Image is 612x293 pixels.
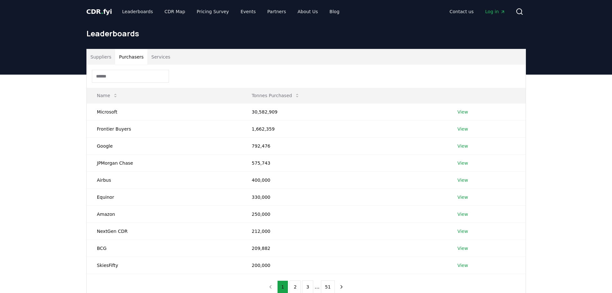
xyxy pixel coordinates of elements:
[457,211,468,217] a: View
[457,228,468,234] a: View
[87,188,242,206] td: Equinor
[457,126,468,132] a: View
[324,6,345,17] a: Blog
[101,8,103,15] span: .
[444,6,479,17] a: Contact us
[86,8,112,15] span: CDR fyi
[242,257,447,274] td: 200,000
[242,120,447,137] td: 1,662,359
[242,103,447,120] td: 30,582,909
[92,89,123,102] button: Name
[87,137,242,154] td: Google
[87,240,242,257] td: BCG
[159,6,190,17] a: CDR Map
[86,28,526,39] h1: Leaderboards
[242,171,447,188] td: 400,000
[457,160,468,166] a: View
[247,89,305,102] button: Tonnes Purchased
[147,49,174,65] button: Services
[87,171,242,188] td: Airbus
[242,154,447,171] td: 575,743
[457,109,468,115] a: View
[457,143,468,149] a: View
[87,154,242,171] td: JPMorgan Chase
[235,6,261,17] a: Events
[315,283,319,291] li: ...
[457,177,468,183] a: View
[242,137,447,154] td: 792,476
[480,6,510,17] a: Log in
[457,194,468,200] a: View
[242,223,447,240] td: 212,000
[86,7,112,16] a: CDR.fyi
[457,262,468,269] a: View
[87,206,242,223] td: Amazon
[262,6,291,17] a: Partners
[87,223,242,240] td: NextGen CDR
[87,49,115,65] button: Suppliers
[117,6,344,17] nav: Main
[444,6,510,17] nav: Main
[87,257,242,274] td: SkiesFifty
[457,245,468,252] a: View
[117,6,158,17] a: Leaderboards
[242,240,447,257] td: 209,882
[292,6,323,17] a: About Us
[87,120,242,137] td: Frontier Buyers
[87,103,242,120] td: Microsoft
[485,8,505,15] span: Log in
[242,188,447,206] td: 330,000
[191,6,234,17] a: Pricing Survey
[242,206,447,223] td: 250,000
[115,49,147,65] button: Purchasers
